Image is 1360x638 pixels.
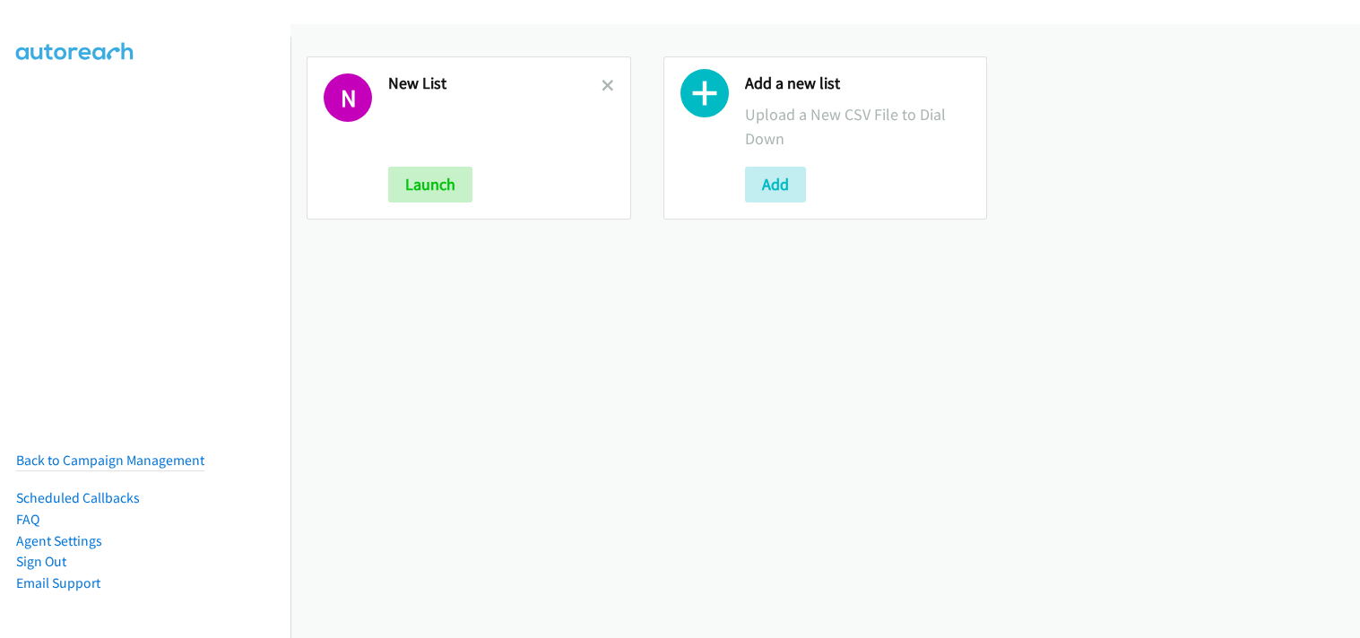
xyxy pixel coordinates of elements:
[745,73,971,94] h2: Add a new list
[745,102,971,151] p: Upload a New CSV File to Dial Down
[16,553,66,570] a: Sign Out
[16,532,102,549] a: Agent Settings
[16,489,140,506] a: Scheduled Callbacks
[16,511,39,528] a: FAQ
[388,73,602,94] h2: New List
[16,574,100,591] a: Email Support
[745,167,806,203] button: Add
[16,452,204,469] a: Back to Campaign Management
[324,73,372,122] h1: N
[388,167,472,203] button: Launch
